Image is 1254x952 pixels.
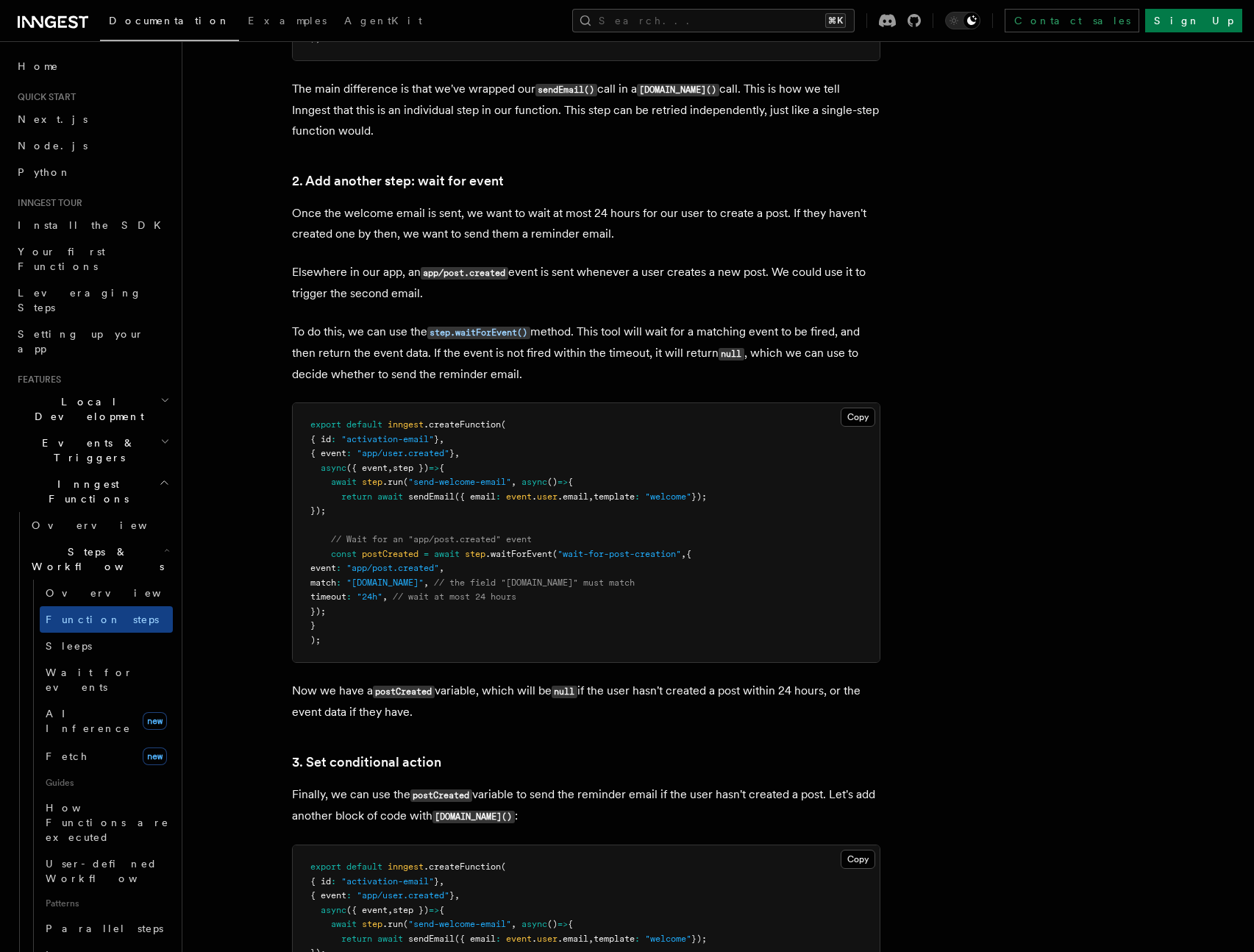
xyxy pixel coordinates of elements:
[568,477,573,487] span: {
[46,750,88,762] span: Fetch
[46,802,169,843] span: How Functions are executed
[12,212,173,238] a: Install the SDK
[410,789,472,802] code: postCreated
[434,434,439,444] span: }
[12,388,173,430] button: Local Development
[439,905,444,915] span: {
[557,549,681,559] span: "wait-for-post-creation"
[427,324,530,338] a: step.waitForEvent()
[292,784,880,827] p: Finally, we can use the variable to send the reminder email if the user hasn't created a post. Le...
[532,934,537,944] span: .
[310,33,321,43] span: );
[346,890,352,901] span: :
[18,166,71,178] span: Python
[552,686,577,698] code: null
[455,448,460,458] span: ,
[825,13,846,28] kbd: ⌘K
[310,419,341,430] span: export
[310,620,316,630] span: }
[382,477,403,487] span: .run
[547,477,557,487] span: ()
[506,934,532,944] span: event
[552,549,557,559] span: (
[455,934,496,944] span: ({ email
[388,862,424,872] span: inngest
[12,53,173,79] a: Home
[40,850,173,892] a: User-defined Workflows
[686,549,691,559] span: {
[637,84,719,96] code: [DOMAIN_NAME]()
[496,934,501,944] span: :
[321,905,346,915] span: async
[12,197,82,209] span: Inngest tour
[455,890,460,901] span: ,
[12,430,173,471] button: Events & Triggers
[12,159,173,185] a: Python
[1145,9,1242,32] a: Sign Up
[439,434,444,444] span: ,
[393,463,429,473] span: step })
[388,419,424,430] span: inngest
[429,463,439,473] span: =>
[46,708,131,734] span: AI Inference
[46,614,159,625] span: Function steps
[841,408,875,427] button: Copy
[557,934,588,944] span: .email
[427,327,530,339] code: step.waitForEvent()
[588,934,594,944] span: ,
[424,549,429,559] span: =
[393,905,429,915] span: step })
[341,434,434,444] span: "activation-email"
[408,934,455,944] span: sendEmail
[346,463,388,473] span: ({ event
[336,563,341,573] span: :
[292,681,880,722] p: Now we have a variable, which will be if the user hasn't created a post within 24 hours, or the e...
[292,262,880,304] p: Elsewhere in our app, an event is sent whenever a user creates a new post. We could use it to tri...
[344,15,422,26] span: AgentKit
[46,587,197,599] span: Overview
[331,919,357,929] span: await
[40,580,173,606] a: Overview
[465,549,485,559] span: step
[434,549,460,559] span: await
[292,171,504,191] a: 2. Add another step: wait for event
[310,862,341,872] span: export
[511,477,516,487] span: ,
[331,477,357,487] span: await
[26,539,173,580] button: Steps & Workflows
[382,592,388,602] span: ,
[408,919,511,929] span: "send-welcome-email"
[18,59,59,74] span: Home
[292,752,441,772] a: 3. Set conditional action
[310,592,346,602] span: timeout
[12,321,173,362] a: Setting up your app
[373,686,435,698] code: postCreated
[46,667,133,693] span: Wait for events
[143,747,167,765] span: new
[346,448,352,458] span: :
[572,9,855,32] button: Search...⌘K
[557,491,588,502] span: .email
[292,322,880,385] p: To do this, we can use the method. This tool will wait for a matching event to be fired, and then...
[945,12,980,29] button: Toggle dark mode
[331,534,532,544] span: // Wait for an "app/post.created" event
[18,140,88,152] span: Node.js
[292,79,880,141] p: The main difference is that we've wrapped our call in a call. This is how we tell Inngest that th...
[341,876,434,887] span: "activation-email"
[310,876,331,887] span: { id
[357,592,382,602] span: "24h"
[18,219,170,231] span: Install the SDK
[12,477,159,506] span: Inngest Functions
[12,91,76,103] span: Quick start
[12,394,160,424] span: Local Development
[408,477,511,487] span: "send-welcome-email"
[635,934,640,944] span: :
[501,862,506,872] span: (
[321,463,346,473] span: async
[100,4,239,41] a: Documentation
[532,491,537,502] span: .
[40,659,173,700] a: Wait for events
[46,858,178,884] span: User-defined Workflows
[40,633,173,659] a: Sleeps
[521,477,547,487] span: async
